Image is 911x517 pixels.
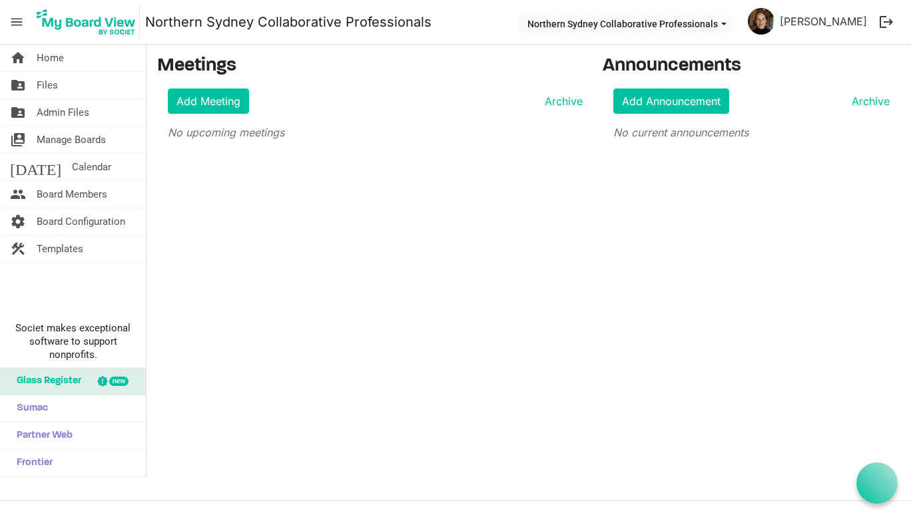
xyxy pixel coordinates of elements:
[10,45,26,71] span: home
[10,72,26,98] span: folder_shared
[33,5,140,39] img: My Board View Logo
[10,181,26,208] span: people
[539,93,583,109] a: Archive
[613,88,729,114] a: Add Announcement
[10,395,48,422] span: Sumac
[10,236,26,262] span: construction
[10,450,53,476] span: Frontier
[10,423,73,449] span: Partner Web
[37,181,107,208] span: Board Members
[10,99,26,126] span: folder_shared
[774,8,872,35] a: [PERSON_NAME]
[613,124,890,140] p: No current announcements
[168,124,583,140] p: No upcoming meetings
[37,208,125,235] span: Board Configuration
[157,55,583,78] h3: Meetings
[37,72,58,98] span: Files
[519,14,735,33] button: Northern Sydney Collaborative Professionals dropdownbutton
[72,154,111,180] span: Calendar
[109,377,129,386] div: new
[10,368,81,395] span: Glass Register
[33,5,145,39] a: My Board View Logo
[37,45,64,71] span: Home
[748,8,774,35] img: LE6Q4vEmx5PVWDJ497VwnDLl1Z-qP2d3GIBFTjT-tIXVziolWo5Mqhu06WN9G8sPi8-t19e6HYTwA18-IHsaZQ_thumb.png
[846,93,890,109] a: Archive
[6,321,140,361] span: Societ makes exceptional software to support nonprofits.
[4,9,29,35] span: menu
[168,88,249,114] a: Add Meeting
[37,99,89,126] span: Admin Files
[37,126,106,153] span: Manage Boards
[145,9,432,35] a: Northern Sydney Collaborative Professionals
[603,55,901,78] h3: Announcements
[10,208,26,235] span: settings
[37,236,83,262] span: Templates
[10,126,26,153] span: switch_account
[10,154,61,180] span: [DATE]
[872,8,900,36] button: logout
